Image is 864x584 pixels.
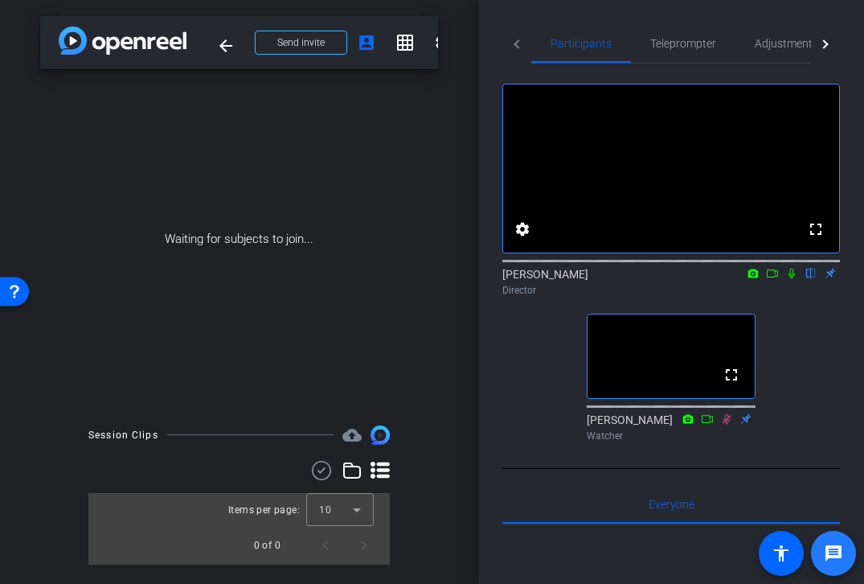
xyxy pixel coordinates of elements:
[371,426,390,445] img: Session clips
[228,502,300,518] div: Items per page:
[650,38,716,49] span: Teleprompter
[345,526,383,565] button: Next page
[342,426,362,445] mat-icon: cloud_upload
[649,499,694,510] span: Everyone
[722,365,741,385] mat-icon: fullscreen
[342,426,362,445] span: Destinations for your clips
[801,265,821,280] mat-icon: flip
[357,33,376,52] mat-icon: account_box
[824,544,843,563] mat-icon: message
[59,27,186,55] img: app-logo
[254,537,280,553] div: 0 of 0
[40,69,438,409] div: Waiting for subjects to join...
[587,429,755,443] div: Watcher
[277,36,325,49] span: Send invite
[806,220,825,239] mat-icon: fullscreen
[306,526,345,565] button: Previous page
[88,427,158,443] div: Session Clips
[551,38,612,49] span: Participants
[587,412,755,443] div: [PERSON_NAME]
[755,38,818,49] span: Adjustments
[502,283,840,298] div: Director
[434,33,453,52] mat-icon: settings
[513,220,532,239] mat-icon: settings
[502,266,840,298] div: [PERSON_NAME]
[772,544,791,563] mat-icon: accessibility
[216,36,235,56] mat-icon: arrow_back
[395,33,415,52] mat-icon: grid_on
[255,31,347,55] button: Send invite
